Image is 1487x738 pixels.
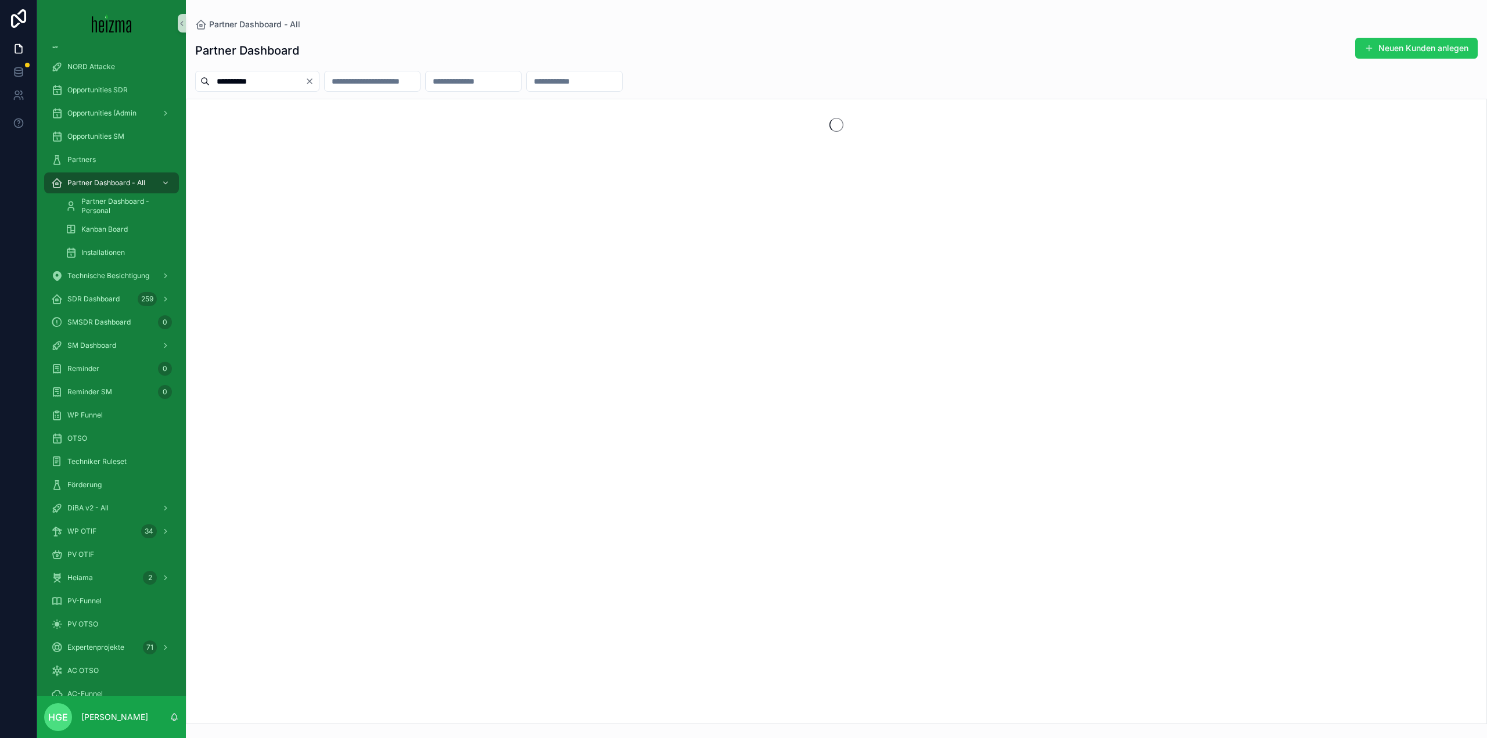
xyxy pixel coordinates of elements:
a: Installationen [58,242,179,263]
span: PV OTIF [67,550,94,559]
a: Opportunities SM [44,126,179,147]
a: AC-Funnel [44,683,179,704]
span: Förderung [67,480,102,489]
span: Heiama [67,573,93,582]
span: Reminder SM [67,387,112,397]
button: Neuen Kunden anlegen [1355,38,1478,59]
a: Technische Besichtigung [44,265,179,286]
a: Techniker Ruleset [44,451,179,472]
span: PV-Funnel [67,596,102,606]
span: Expertenprojekte [67,643,124,652]
div: 0 [158,315,172,329]
a: SMSDR Dashboard0 [44,312,179,333]
span: Opportunities SDR [67,85,128,95]
div: 2 [143,571,157,585]
a: WP OTIF34 [44,521,179,542]
span: Partner Dashboard - All [67,178,145,188]
span: SM Dashboard [67,341,116,350]
p: [PERSON_NAME] [81,711,148,723]
span: Installationen [81,248,125,257]
a: DiBA v2 - All [44,498,179,519]
span: WP Funnel [67,411,103,420]
a: AC OTSO [44,660,179,681]
h1: Partner Dashboard [195,42,299,59]
span: Opportunities SM [67,132,124,141]
span: Techniker Ruleset [67,457,127,466]
a: SM Dashboard [44,335,179,356]
a: OTSO [44,428,179,449]
a: Reminder0 [44,358,179,379]
a: Opportunities SDR [44,80,179,100]
span: DiBA v2 - All [67,503,109,513]
a: NORD Attacke [44,56,179,77]
span: PV OTSO [67,620,98,629]
span: Partner Dashboard - All [209,19,300,30]
span: OTSO [67,434,87,443]
span: Partners [67,155,96,164]
div: 71 [143,640,157,654]
a: Partner Dashboard - Personal [58,196,179,217]
button: Clear [305,77,319,86]
span: Kanban Board [81,225,128,234]
span: SDR Dashboard [67,294,120,304]
span: NORD Attacke [67,62,115,71]
span: HGE [48,710,68,724]
a: PV OTIF [44,544,179,565]
a: Partner Dashboard - All [44,172,179,193]
div: 0 [158,362,172,376]
a: PV OTSO [44,614,179,635]
a: Partner Dashboard - All [195,19,300,30]
a: Reminder SM0 [44,381,179,402]
div: scrollable content [37,46,186,696]
span: Opportunities (Admin [67,109,137,118]
a: Heiama2 [44,567,179,588]
div: 259 [138,292,157,306]
a: Förderung [44,474,179,495]
div: 34 [141,524,157,538]
a: Partners [44,149,179,170]
a: SDR Dashboard259 [44,289,179,309]
span: Reminder [67,364,99,373]
a: Expertenprojekte71 [44,637,179,658]
a: WP Funnel [44,405,179,426]
span: SMSDR Dashboard [67,318,131,327]
img: App logo [92,14,132,33]
a: PV-Funnel [44,591,179,611]
span: AC-Funnel [67,689,103,699]
span: Partner Dashboard - Personal [81,197,167,215]
div: 0 [158,385,172,399]
span: Technische Besichtigung [67,271,149,280]
a: Opportunities (Admin [44,103,179,124]
span: WP OTIF [67,527,96,536]
a: Kanban Board [58,219,179,240]
span: AC OTSO [67,666,99,675]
